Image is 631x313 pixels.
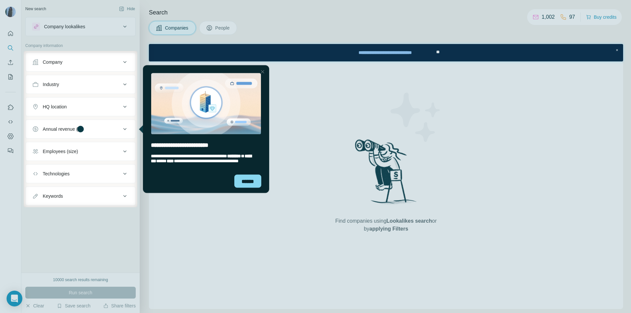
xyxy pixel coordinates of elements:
button: Employees (size) [26,144,135,159]
button: Annual revenue ($) [26,121,135,137]
div: Close Step [465,3,471,9]
button: HQ location [26,99,135,115]
div: Employees (size) [43,148,78,155]
button: Keywords [26,188,135,204]
button: Technologies [26,166,135,182]
div: Industry [43,81,59,88]
div: Technologies [43,170,70,177]
button: Industry [26,77,135,92]
div: Keywords [43,193,63,199]
div: HQ location [43,103,67,110]
div: Watch our October Product update [191,1,282,16]
button: Company [26,54,135,70]
div: Company [43,59,62,65]
div: Annual revenue ($) [43,126,82,132]
iframe: Tooltip [137,64,270,194]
